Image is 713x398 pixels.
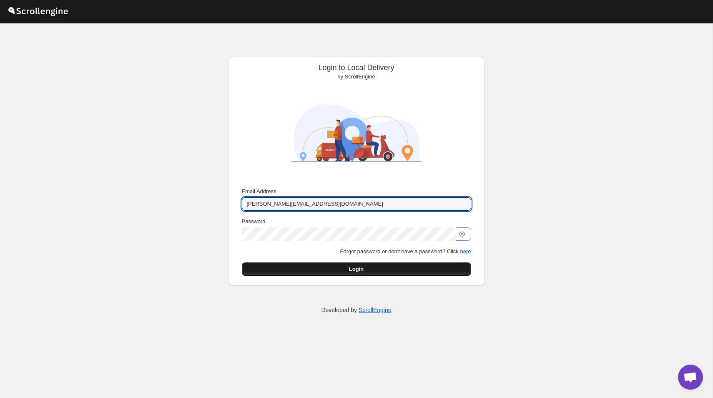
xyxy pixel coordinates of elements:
span: Login [349,265,364,273]
img: ScrollEngine [284,84,429,181]
a: ScrollEngine [359,307,392,313]
button: Login [242,262,471,276]
p: Forgot password or don't have a password? Click [242,247,471,256]
a: Open chat [678,365,703,390]
button: here [460,248,471,254]
div: Login to Local Delivery [235,63,478,81]
span: Email Address [242,188,276,194]
span: by ScrollEngine [337,73,375,80]
span: Password [242,218,266,224]
p: Developed by [321,306,391,314]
